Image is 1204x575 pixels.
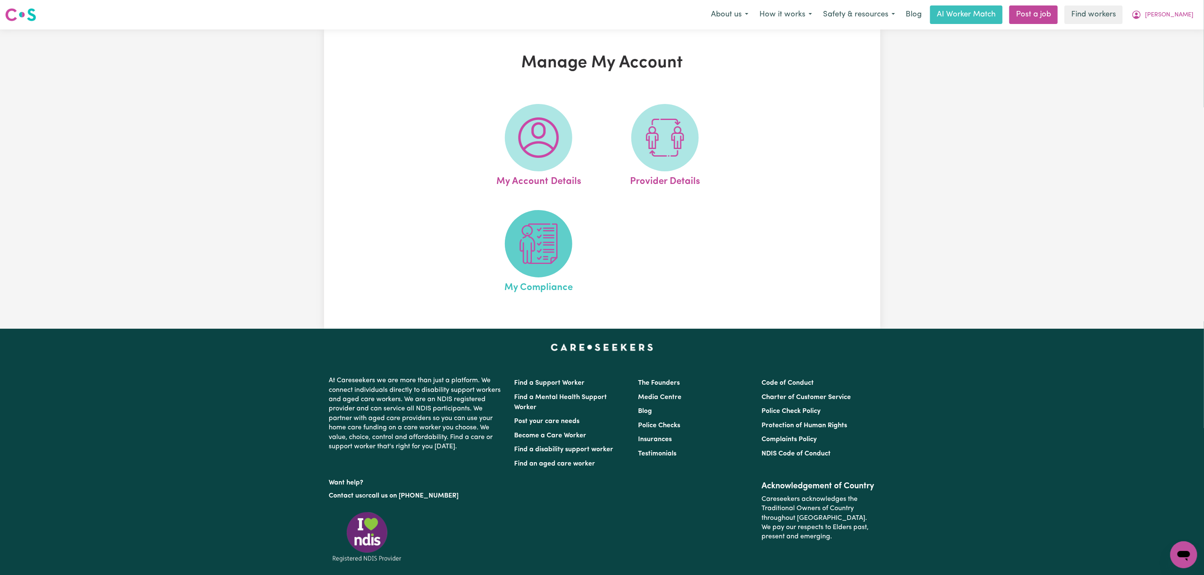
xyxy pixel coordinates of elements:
a: Post your care needs [515,418,580,425]
a: My Compliance [478,210,599,295]
a: NDIS Code of Conduct [762,450,831,457]
a: Find workers [1065,5,1123,24]
img: Registered NDIS provider [329,511,405,563]
a: Careseekers logo [5,5,36,24]
a: call us on [PHONE_NUMBER] [369,492,459,499]
p: Careseekers acknowledges the Traditional Owners of Country throughout [GEOGRAPHIC_DATA]. We pay o... [762,491,875,545]
button: Safety & resources [818,6,901,24]
a: AI Worker Match [930,5,1003,24]
span: Provider Details [630,171,700,189]
a: Find a disability support worker [515,446,614,453]
h2: Acknowledgement of Country [762,481,875,491]
a: Media Centre [638,394,681,401]
a: Code of Conduct [762,380,814,386]
a: Blog [901,5,927,24]
a: Careseekers home page [551,344,653,351]
span: My Compliance [504,277,573,295]
h1: Manage My Account [422,53,783,73]
a: Post a job [1009,5,1058,24]
a: Testimonials [638,450,676,457]
button: My Account [1126,6,1199,24]
span: My Account Details [496,171,581,189]
a: Complaints Policy [762,436,817,443]
a: Protection of Human Rights [762,422,847,429]
a: Insurances [638,436,672,443]
p: Want help? [329,475,504,487]
a: Become a Care Worker [515,432,587,439]
a: Find a Mental Health Support Worker [515,394,607,411]
a: Contact us [329,492,362,499]
span: [PERSON_NAME] [1145,11,1193,20]
button: How it works [754,6,818,24]
a: Blog [638,408,652,415]
a: Police Check Policy [762,408,821,415]
p: or [329,488,504,504]
a: Provider Details [604,104,726,189]
a: The Founders [638,380,680,386]
iframe: Button to launch messaging window, conversation in progress [1170,541,1197,568]
button: About us [705,6,754,24]
a: Police Checks [638,422,680,429]
a: My Account Details [478,104,599,189]
a: Charter of Customer Service [762,394,851,401]
img: Careseekers logo [5,7,36,22]
p: At Careseekers we are more than just a platform. We connect individuals directly to disability su... [329,373,504,455]
a: Find a Support Worker [515,380,585,386]
a: Find an aged care worker [515,461,595,467]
